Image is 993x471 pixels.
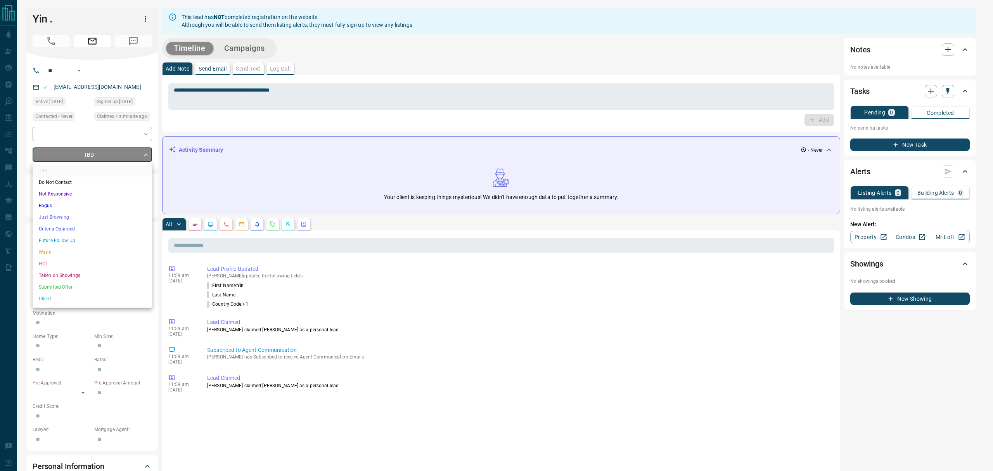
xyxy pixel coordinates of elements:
[33,246,152,258] li: Warm
[33,211,152,223] li: Just Browsing
[33,200,152,211] li: Bogus
[33,177,152,188] li: Do Not Contact
[33,235,152,246] li: Future Follow Up
[33,293,152,305] li: Client
[33,270,152,281] li: Taken on Showings
[33,281,152,293] li: Submitted Offer
[33,223,152,235] li: Criteria Obtained
[33,258,152,270] li: HOT
[33,188,152,200] li: Not Responsive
